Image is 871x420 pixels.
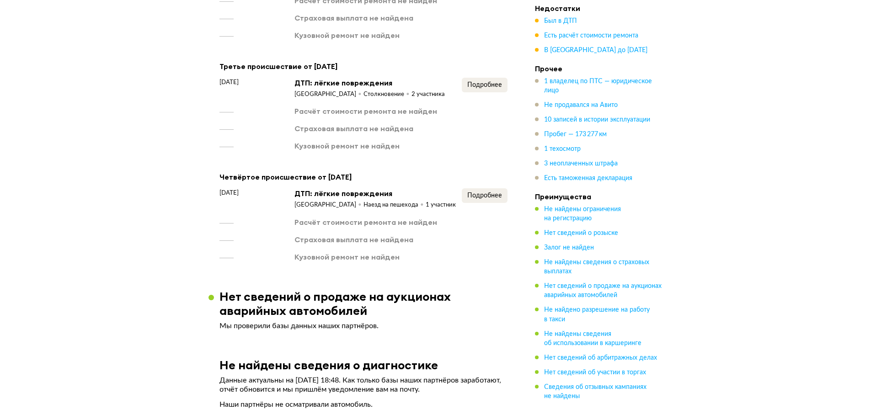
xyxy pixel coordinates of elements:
[544,354,657,361] span: Нет сведений об арбитражных делах
[544,383,647,399] span: Сведения об отзывных кампаниях не найдены
[535,192,663,201] h4: Преимущества
[544,117,650,123] span: 10 записей в истории эксплуатации
[544,32,638,39] span: Есть расчёт стоимости ремонта
[544,245,594,251] span: Залог не найден
[544,283,662,298] span: Нет сведений о продаже на аукционах аварийных автомобилей
[462,188,508,203] button: Подробнее
[294,13,413,23] div: Страховая выплата не найдена
[411,90,445,99] div: 2 участника
[462,78,508,92] button: Подробнее
[294,106,437,116] div: Расчёт стоимости ремонта не найден
[294,252,400,262] div: Кузовной ремонт не найден
[544,160,618,167] span: 3 неоплаченных штрафа
[294,30,400,40] div: Кузовной ремонт не найден
[544,78,652,94] span: 1 владелец по ПТС — юридическое лицо
[544,369,646,375] span: Нет сведений об участии в торгах
[363,201,426,209] div: Наезд на пешехода
[544,18,577,24] span: Был в ДТП
[544,307,650,322] span: Не найдено разрешение на работу в такси
[294,123,413,133] div: Страховая выплата не найдена
[219,289,518,318] h3: Нет сведений о продаже на аукционах аварийных автомобилей
[544,206,621,222] span: Не найдены ограничения на регистрацию
[219,400,508,409] p: Наши партнёры не осматривали автомобиль.
[294,217,437,227] div: Расчёт стоимости ремонта не найден
[467,82,502,88] span: Подробнее
[544,47,647,53] span: В [GEOGRAPHIC_DATA] до [DATE]
[219,60,508,72] div: Третье происшествие от [DATE]
[294,141,400,151] div: Кузовной ремонт не найден
[219,321,508,330] p: Мы проверили базы данных наших партнёров.
[219,358,438,372] h3: Не найдены сведения о диагностике
[544,146,581,152] span: 1 техосмотр
[219,171,508,183] div: Четвёртое происшествие от [DATE]
[219,376,508,394] p: Данные актуальны на [DATE] 18:48. Как только базы наших партнёров заработают, отчёт обновится и м...
[544,330,641,346] span: Не найдены сведения об использовании в каршеринге
[544,230,618,236] span: Нет сведений о розыске
[544,175,632,181] span: Есть таможенная декларация
[544,102,618,108] span: Не продавался на Авито
[544,131,607,138] span: Пробег — 173 277 км
[219,188,239,197] span: [DATE]
[544,259,649,275] span: Не найдены сведения о страховых выплатах
[535,64,663,73] h4: Прочее
[294,201,363,209] div: [GEOGRAPHIC_DATA]
[363,90,411,99] div: Столкновение
[294,78,445,88] div: ДТП: лёгкие повреждения
[294,234,413,245] div: Страховая выплата не найдена
[219,78,239,87] span: [DATE]
[535,4,663,13] h4: Недостатки
[426,201,456,209] div: 1 участник
[294,90,363,99] div: [GEOGRAPHIC_DATA]
[467,192,502,199] span: Подробнее
[294,188,456,198] div: ДТП: лёгкие повреждения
